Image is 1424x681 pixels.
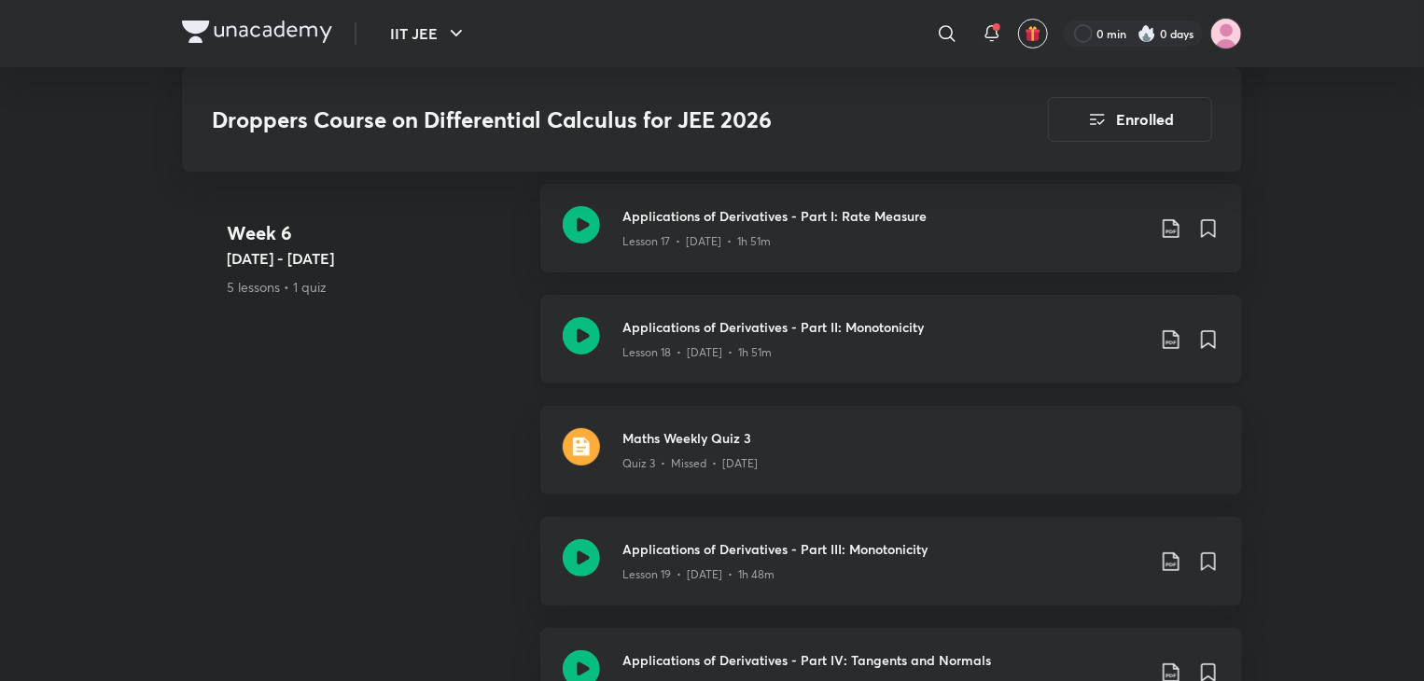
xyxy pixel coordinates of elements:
[1210,18,1242,49] img: Adah Patil Patil
[622,344,772,361] p: Lesson 18 • [DATE] • 1h 51m
[212,106,942,133] h3: Droppers Course on Differential Calculus for JEE 2026
[622,206,1145,226] h3: Applications of Derivatives - Part I: Rate Measure
[182,21,332,48] a: Company Logo
[540,295,1242,406] a: Applications of Derivatives - Part II: MonotonicityLesson 18 • [DATE] • 1h 51m
[563,428,600,466] img: quiz
[1018,19,1048,49] button: avatar
[227,219,525,247] h4: Week 6
[227,247,525,270] h5: [DATE] - [DATE]
[1048,97,1212,142] button: Enrolled
[622,317,1145,337] h3: Applications of Derivatives - Part II: Monotonicity
[622,650,1145,670] h3: Applications of Derivatives - Part IV: Tangents and Normals
[622,566,775,583] p: Lesson 19 • [DATE] • 1h 48m
[622,455,758,472] p: Quiz 3 • Missed • [DATE]
[1025,25,1041,42] img: avatar
[622,233,771,250] p: Lesson 17 • [DATE] • 1h 51m
[540,406,1242,517] a: quizMaths Weekly Quiz 3Quiz 3 • Missed • [DATE]
[622,539,1145,559] h3: Applications of Derivatives - Part III: Monotonicity
[379,15,479,52] button: IIT JEE
[540,517,1242,628] a: Applications of Derivatives - Part III: MonotonicityLesson 19 • [DATE] • 1h 48m
[1138,24,1156,43] img: streak
[540,184,1242,295] a: Applications of Derivatives - Part I: Rate MeasureLesson 17 • [DATE] • 1h 51m
[182,21,332,43] img: Company Logo
[227,277,525,297] p: 5 lessons • 1 quiz
[622,428,1220,448] h3: Maths Weekly Quiz 3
